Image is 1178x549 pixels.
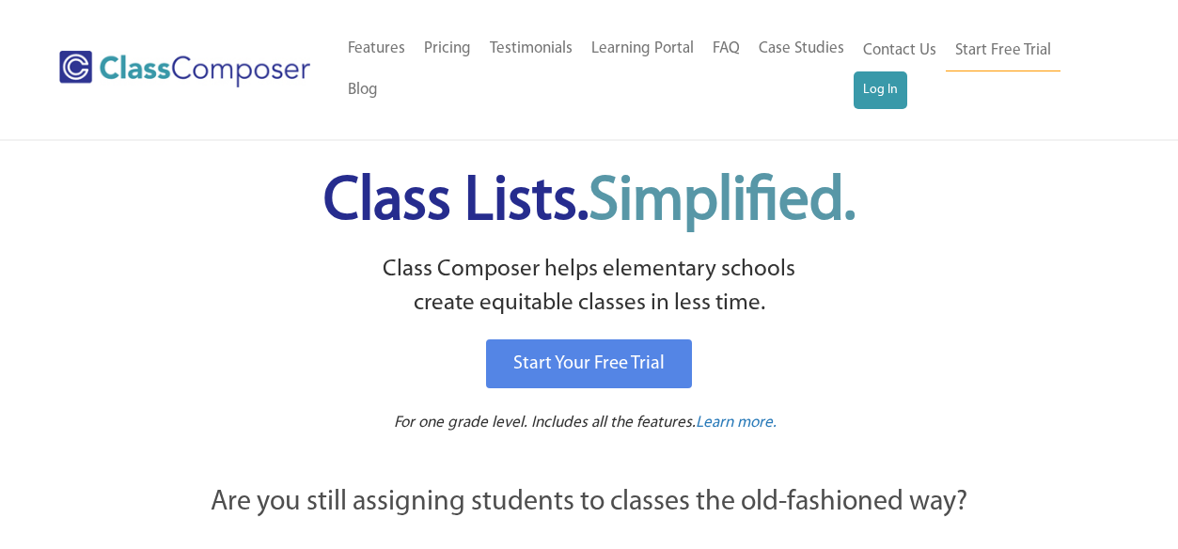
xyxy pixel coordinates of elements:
[703,28,749,70] a: FAQ
[486,339,692,388] a: Start Your Free Trial
[854,71,907,109] a: Log In
[338,70,387,111] a: Blog
[946,30,1060,72] a: Start Free Trial
[110,482,1069,524] p: Are you still assigning students to classes the old-fashioned way?
[749,28,854,70] a: Case Studies
[59,51,310,87] img: Class Composer
[415,28,480,70] a: Pricing
[338,28,415,70] a: Features
[323,172,856,233] span: Class Lists.
[480,28,582,70] a: Testimonials
[338,28,855,111] nav: Header Menu
[582,28,703,70] a: Learning Portal
[513,354,665,373] span: Start Your Free Trial
[107,253,1072,322] p: Class Composer helps elementary schools create equitable classes in less time.
[854,30,1105,109] nav: Header Menu
[589,172,856,233] span: Simplified.
[696,415,777,431] span: Learn more.
[696,412,777,435] a: Learn more.
[854,30,946,71] a: Contact Us
[394,415,696,431] span: For one grade level. Includes all the features.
